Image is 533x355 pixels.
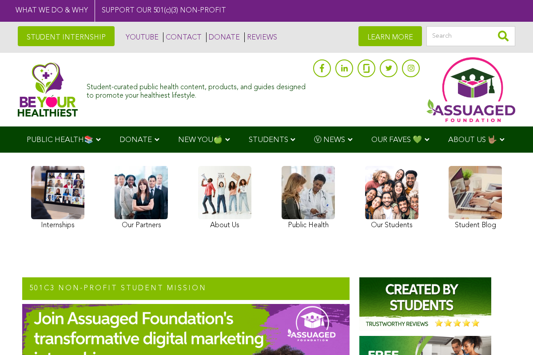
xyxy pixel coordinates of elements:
[206,32,240,42] a: DONATE
[448,136,497,144] span: ABOUT US 🤟🏽
[363,64,370,73] img: glassdoor
[119,136,152,144] span: DONATE
[244,32,277,42] a: REVIEWS
[426,26,515,46] input: Search
[163,32,202,42] a: CONTACT
[489,312,533,355] iframe: Chat Widget
[249,136,288,144] span: STUDENTS
[314,136,345,144] span: Ⓥ NEWS
[22,277,350,300] h2: 501c3 NON-PROFIT STUDENT MISSION
[87,79,309,100] div: Student-curated public health content, products, and guides designed to promote your healthiest l...
[123,32,159,42] a: YOUTUBE
[18,62,78,117] img: Assuaged
[371,136,422,144] span: OUR FAVES 💚
[13,126,520,153] div: Navigation Menu
[359,277,491,331] img: Assuaged-Foundation-Student-Internship-Opportunity-Reviews-Mission-GIPHY-2
[358,26,422,46] a: LEARN MORE
[426,57,515,122] img: Assuaged App
[18,26,115,46] a: STUDENT INTERNSHIP
[27,136,93,144] span: PUBLIC HEALTH📚
[178,136,223,144] span: NEW YOU🍏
